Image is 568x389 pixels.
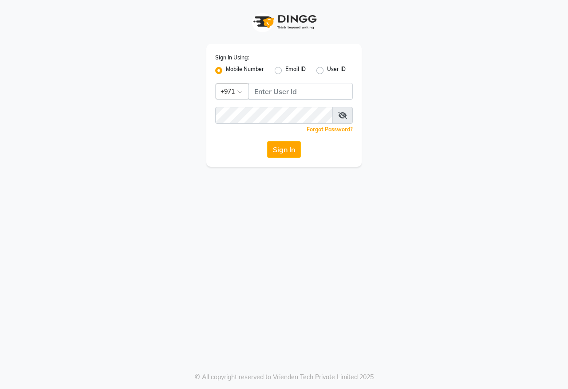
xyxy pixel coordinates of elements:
[215,54,249,62] label: Sign In Using:
[307,126,353,133] a: Forgot Password?
[248,9,319,35] img: logo1.svg
[285,65,306,76] label: Email ID
[327,65,346,76] label: User ID
[267,141,301,158] button: Sign In
[248,83,353,100] input: Username
[215,107,333,124] input: Username
[226,65,264,76] label: Mobile Number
